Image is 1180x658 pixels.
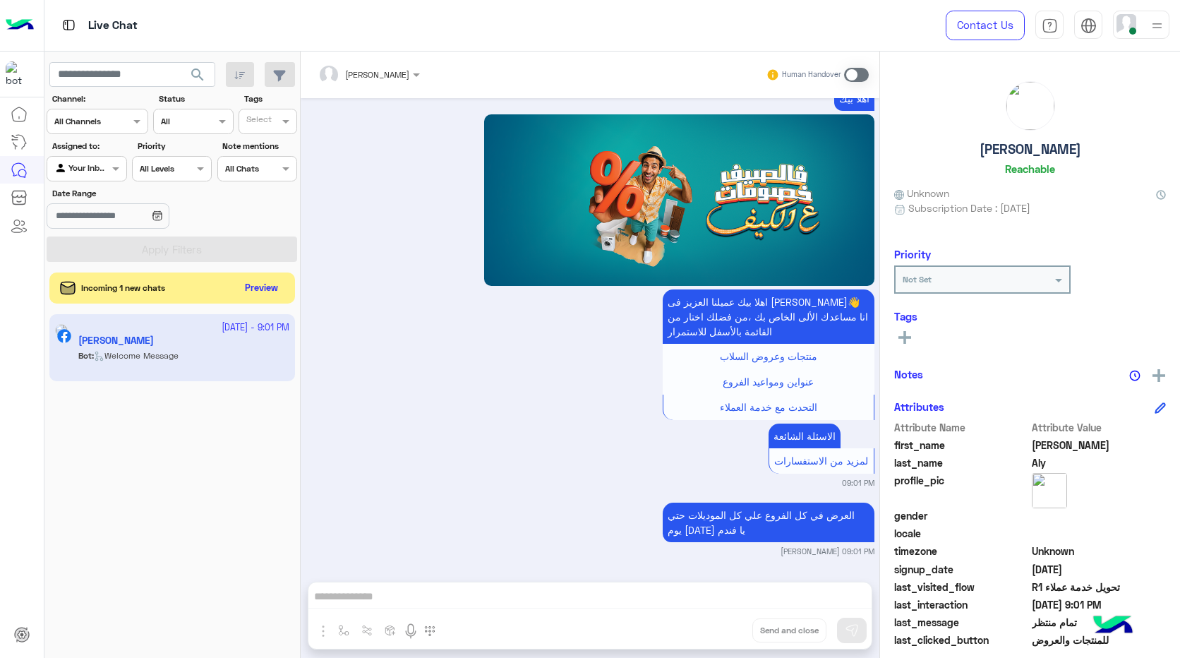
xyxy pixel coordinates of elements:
img: tab [1080,18,1097,34]
div: Select [244,113,272,129]
span: تحويل خدمة عملاء R1 [1032,580,1167,594]
span: last_interaction [894,597,1029,612]
span: last_name [894,455,1029,470]
span: null [1032,526,1167,541]
span: 2025-10-05T17:45:36.198Z [1032,562,1167,577]
h6: Attributes [894,400,944,413]
h5: [PERSON_NAME] [980,141,1081,157]
h6: Tags [894,310,1166,323]
span: تمام منتظر [1032,615,1167,630]
img: notes [1129,370,1140,381]
span: عنواين ومواعيد الفروع [723,376,814,388]
img: hulul-logo.png [1088,602,1138,651]
label: Priority [138,140,210,152]
small: [PERSON_NAME] 09:01 PM [781,546,874,557]
span: Attribute Value [1032,420,1167,435]
label: Status [159,92,231,105]
span: Subscription Date : [DATE] [908,201,1030,215]
small: Human Handover [782,69,841,80]
img: add [1152,369,1165,382]
img: 322208621163248 [6,61,31,87]
span: last_visited_flow [894,580,1029,594]
a: Contact Us [946,11,1025,40]
p: 5/10/2025, 9:01 PM [769,424,841,448]
span: last_message [894,615,1029,630]
img: Logo [6,11,34,40]
label: Date Range [52,187,210,200]
span: التحدث مع خدمة العملاء [720,401,817,413]
button: Preview [239,278,284,299]
p: 5/10/2025, 9:01 PM [663,503,874,542]
span: timezone [894,544,1029,558]
span: Incoming 1 new chats [81,282,165,294]
span: profile_pic [894,473,1029,506]
p: Live Chat [88,16,138,35]
span: Hassan [1032,438,1167,453]
img: NTE0Mjg3MDkxXzEwNTUzNDM4MjM0MDY1NDBfMzIwMzIxODk4NDUyNjc1NzIyOF9uLnBuZw%3D%3D.png [484,114,874,286]
button: Send and close [752,618,826,642]
button: search [181,62,215,92]
span: منتجات وعروض السلاب [720,350,817,362]
a: tab [1035,11,1064,40]
h6: Reachable [1005,162,1055,175]
h6: Priority [894,248,931,261]
span: Unknown [1032,544,1167,558]
img: profile [1148,17,1166,35]
h6: Notes [894,368,923,381]
img: tab [60,16,78,34]
span: Aly [1032,455,1167,470]
span: locale [894,526,1029,541]
label: Tags [244,92,296,105]
span: Unknown [894,186,949,201]
span: [PERSON_NAME] [345,69,409,80]
label: Channel: [52,92,147,105]
button: Apply Filters [47,237,297,262]
span: للمنتجات والعروض [1032,633,1167,647]
img: tab [1042,18,1058,34]
span: 2025-10-05T18:01:31.826Z [1032,597,1167,612]
img: picture [1006,82,1054,130]
small: 09:01 PM [842,477,874,489]
span: null [1032,508,1167,523]
span: Attribute Name [894,420,1029,435]
span: first_name [894,438,1029,453]
p: 5/10/2025, 9:01 PM [663,289,874,344]
span: last_clicked_button [894,633,1029,647]
label: Note mentions [222,140,295,152]
span: لمزيد من الاستفسارات [774,455,868,467]
img: userImage [1116,14,1136,34]
span: signup_date [894,562,1029,577]
span: search [189,66,206,83]
label: Assigned to: [52,140,125,152]
img: picture [1032,473,1067,508]
p: 5/10/2025, 9:01 PM [834,86,874,111]
span: gender [894,508,1029,523]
